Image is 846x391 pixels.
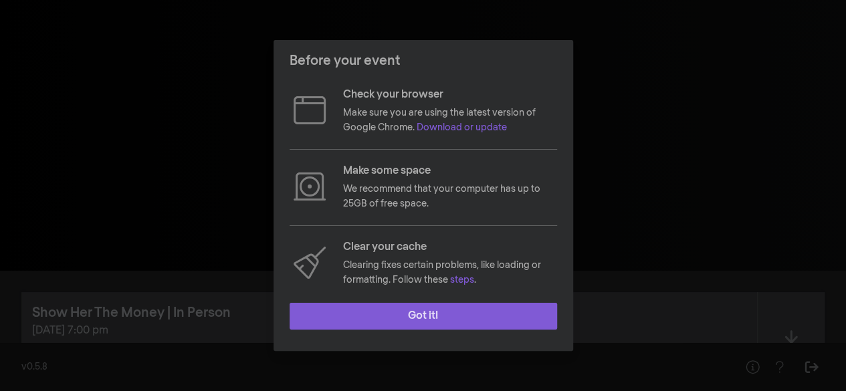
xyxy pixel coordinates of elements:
[343,182,557,212] p: We recommend that your computer has up to 25GB of free space.
[343,163,557,179] p: Make some space
[274,40,573,82] header: Before your event
[343,239,557,255] p: Clear your cache
[450,275,474,285] a: steps
[343,258,557,288] p: Clearing fixes certain problems, like loading or formatting. Follow these .
[290,303,557,330] button: Got it!
[417,123,507,132] a: Download or update
[343,106,557,136] p: Make sure you are using the latest version of Google Chrome.
[343,87,557,103] p: Check your browser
